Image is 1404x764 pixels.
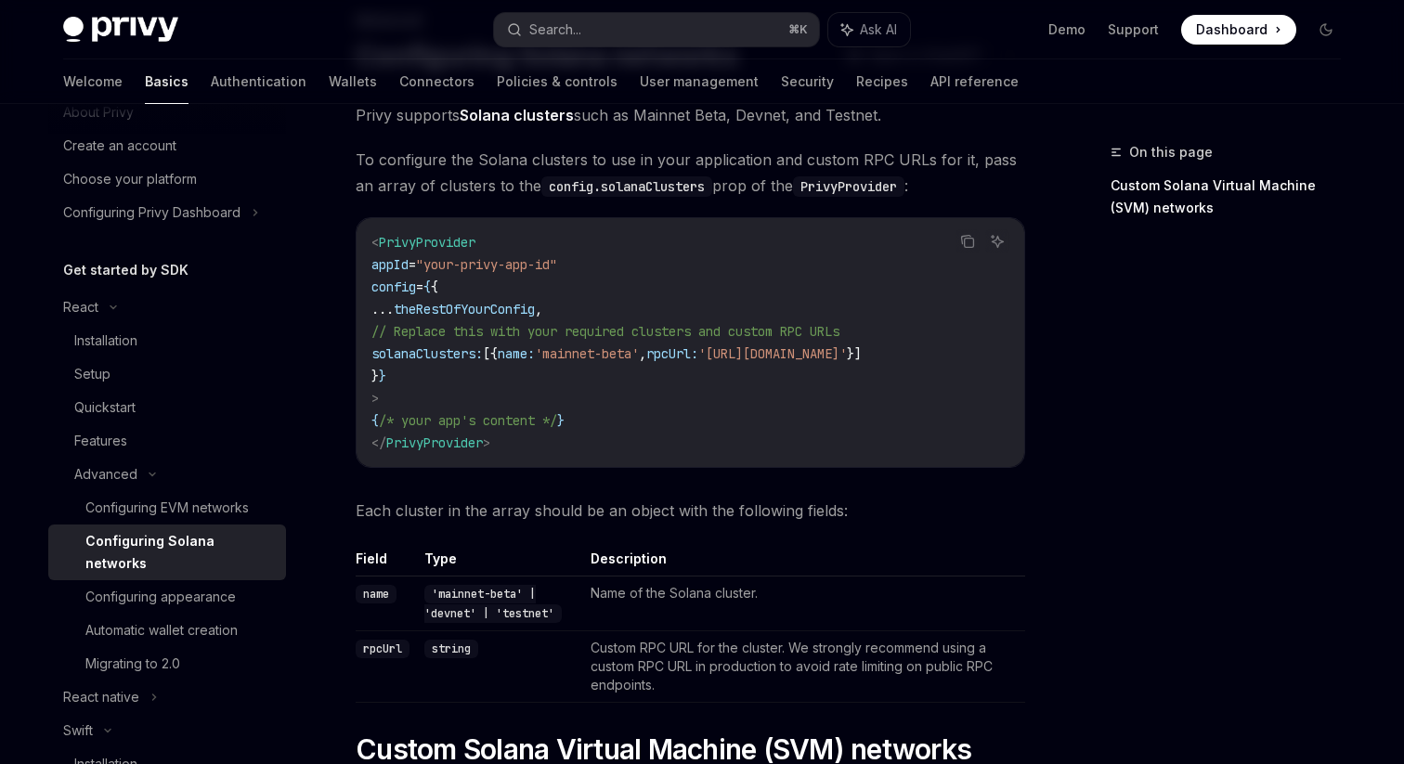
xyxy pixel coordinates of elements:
[63,201,240,224] div: Configuring Privy Dashboard
[399,59,474,104] a: Connectors
[329,59,377,104] a: Wallets
[63,59,123,104] a: Welcome
[646,345,698,362] span: rpcUrl:
[379,234,475,251] span: PrivyProvider
[379,412,557,429] span: /* your app's content */
[48,391,286,424] a: Quickstart
[1181,15,1296,45] a: Dashboard
[930,59,1019,104] a: API reference
[781,59,834,104] a: Security
[847,345,862,362] span: }]
[583,550,1025,576] th: Description
[639,345,646,362] span: ,
[356,640,409,658] code: rpcUrl
[371,278,416,295] span: config
[793,176,904,197] code: PrivyProvider
[356,147,1025,199] span: To configure the Solana clusters to use in your application and custom RPC URLs for it, pass an a...
[860,20,897,39] span: Ask AI
[379,368,386,384] span: }
[211,59,306,104] a: Authentication
[371,256,409,273] span: appId
[483,345,498,362] span: [{
[386,434,483,451] span: PrivyProvider
[48,424,286,458] a: Features
[394,301,535,317] span: theRestOfYourConfig
[828,13,910,46] button: Ask AI
[63,259,188,281] h5: Get started by SDK
[48,357,286,391] a: Setup
[423,278,431,295] span: {
[63,296,98,318] div: React
[583,631,1025,703] td: Custom RPC URL for the cluster. We strongly recommend using a custom RPC URL in production to avo...
[498,345,535,362] span: name:
[356,102,1025,128] span: Privy supports such as Mainnet Beta, Devnet, and Testnet.
[1048,20,1085,39] a: Demo
[535,345,639,362] span: 'mainnet-beta'
[541,176,712,197] code: config.solanaClusters
[74,396,136,419] div: Quickstart
[424,585,562,623] code: 'mainnet-beta' | 'devnet' | 'testnet'
[1311,15,1341,45] button: Toggle dark mode
[1129,141,1213,163] span: On this page
[74,463,137,486] div: Advanced
[356,550,417,576] th: Field
[63,17,178,43] img: dark logo
[416,256,557,273] span: "your-privy-app-id"
[48,162,286,196] a: Choose your platform
[48,491,286,524] a: Configuring EVM networks
[409,256,416,273] span: =
[371,345,483,362] span: solanaClusters:
[85,530,275,575] div: Configuring Solana networks
[63,135,176,157] div: Create an account
[48,580,286,614] a: Configuring appearance
[955,229,980,253] button: Copy the contents from the code block
[371,368,379,384] span: }
[856,59,908,104] a: Recipes
[85,619,238,641] div: Automatic wallet creation
[74,363,110,385] div: Setup
[63,719,93,742] div: Swift
[424,640,478,658] code: string
[48,614,286,647] a: Automatic wallet creation
[417,550,583,576] th: Type
[1196,20,1267,39] span: Dashboard
[48,324,286,357] a: Installation
[371,323,839,340] span: // Replace this with your required clusters and custom RPC URLs
[356,585,396,603] code: name
[985,229,1009,253] button: Ask AI
[535,301,542,317] span: ,
[557,412,565,429] span: }
[48,647,286,680] a: Migrating to 2.0
[371,234,379,251] span: <
[48,129,286,162] a: Create an account
[85,497,249,519] div: Configuring EVM networks
[371,301,394,317] span: ...
[48,524,286,580] a: Configuring Solana networks
[494,13,819,46] button: Search...⌘K
[1108,20,1159,39] a: Support
[371,390,379,407] span: >
[698,345,847,362] span: '[URL][DOMAIN_NAME]'
[63,686,139,708] div: React native
[74,330,137,352] div: Installation
[371,434,386,451] span: </
[483,434,490,451] span: >
[85,653,180,675] div: Migrating to 2.0
[640,59,759,104] a: User management
[497,59,617,104] a: Policies & controls
[583,576,1025,631] td: Name of the Solana cluster.
[74,430,127,452] div: Features
[529,19,581,41] div: Search...
[63,168,197,190] div: Choose your platform
[371,412,379,429] span: {
[1111,171,1356,223] a: Custom Solana Virtual Machine (SVM) networks
[431,278,438,295] span: {
[356,498,1025,524] span: Each cluster in the array should be an object with the following fields:
[416,278,423,295] span: =
[85,586,236,608] div: Configuring appearance
[788,22,808,37] span: ⌘ K
[460,106,574,125] a: Solana clusters
[145,59,188,104] a: Basics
